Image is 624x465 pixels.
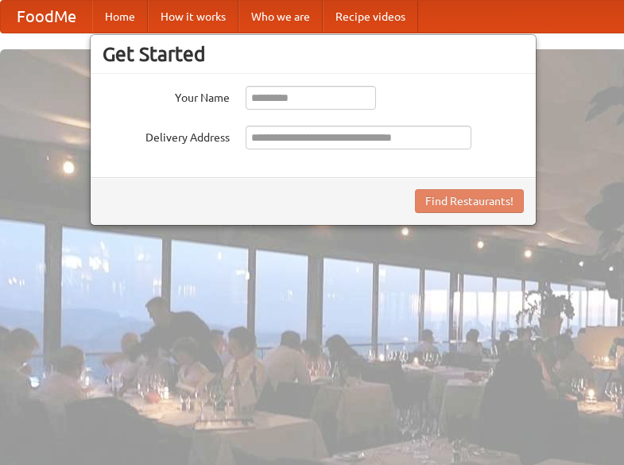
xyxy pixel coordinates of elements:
[148,1,238,33] a: How it works
[323,1,418,33] a: Recipe videos
[103,42,524,66] h3: Get Started
[92,1,148,33] a: Home
[103,126,230,145] label: Delivery Address
[415,189,524,213] button: Find Restaurants!
[238,1,323,33] a: Who we are
[1,1,92,33] a: FoodMe
[103,86,230,106] label: Your Name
